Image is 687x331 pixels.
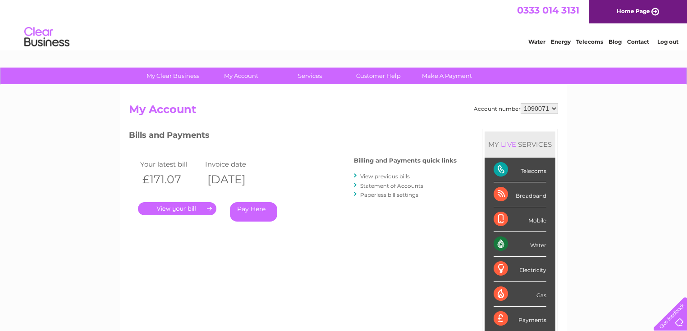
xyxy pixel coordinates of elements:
[138,202,216,215] a: .
[360,173,410,180] a: View previous bills
[576,38,603,45] a: Telecoms
[129,103,558,120] h2: My Account
[494,182,546,207] div: Broadband
[138,158,203,170] td: Your latest bill
[410,68,484,84] a: Make A Payment
[657,38,678,45] a: Log out
[517,5,579,16] a: 0333 014 3131
[230,202,277,222] a: Pay Here
[204,68,279,84] a: My Account
[138,170,203,189] th: £171.07
[203,158,268,170] td: Invoice date
[136,68,210,84] a: My Clear Business
[129,129,457,145] h3: Bills and Payments
[494,307,546,331] div: Payments
[609,38,622,45] a: Blog
[474,103,558,114] div: Account number
[360,182,423,189] a: Statement of Accounts
[131,5,557,44] div: Clear Business is a trading name of Verastar Limited (registered in [GEOGRAPHIC_DATA] No. 3667643...
[627,38,649,45] a: Contact
[485,131,555,157] div: MY SERVICES
[24,23,70,51] img: logo.png
[354,157,457,164] h4: Billing and Payments quick links
[494,207,546,232] div: Mobile
[360,191,418,198] a: Paperless bill settings
[551,38,571,45] a: Energy
[273,68,347,84] a: Services
[494,158,546,182] div: Telecoms
[499,140,518,149] div: LIVE
[494,257,546,281] div: Electricity
[494,282,546,307] div: Gas
[528,38,545,45] a: Water
[203,170,268,189] th: [DATE]
[341,68,416,84] a: Customer Help
[494,232,546,257] div: Water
